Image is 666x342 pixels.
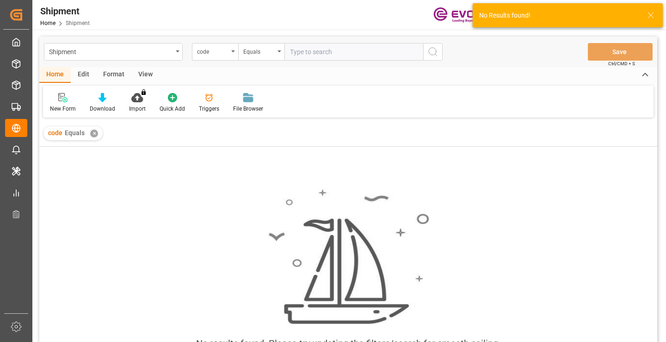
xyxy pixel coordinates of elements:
div: File Browser [233,105,263,113]
span: code [48,129,62,137]
div: Edit [71,67,96,83]
div: Home [39,67,71,83]
button: open menu [192,43,238,61]
div: No Results found! [479,11,638,20]
a: Home [40,20,55,26]
input: Type to search [284,43,423,61]
div: ✕ [90,130,98,137]
div: New Form [50,105,76,113]
div: Triggers [199,105,219,113]
button: search button [423,43,443,61]
span: Ctrl/CMD + S [608,60,635,67]
button: open menu [44,43,183,61]
img: smooth_sailing.jpeg [267,188,429,325]
div: View [131,67,160,83]
div: Shipment [49,45,173,57]
img: Evonik-brand-mark-Deep-Purple-RGB.jpeg_1700498283.jpeg [433,7,493,23]
button: Save [588,43,653,61]
div: Quick Add [160,105,185,113]
span: Equals [65,129,85,137]
div: Shipment [40,4,90,18]
button: open menu [238,43,284,61]
div: Format [96,67,131,83]
div: Equals [243,45,275,56]
div: code [197,45,228,56]
div: Download [90,105,115,113]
